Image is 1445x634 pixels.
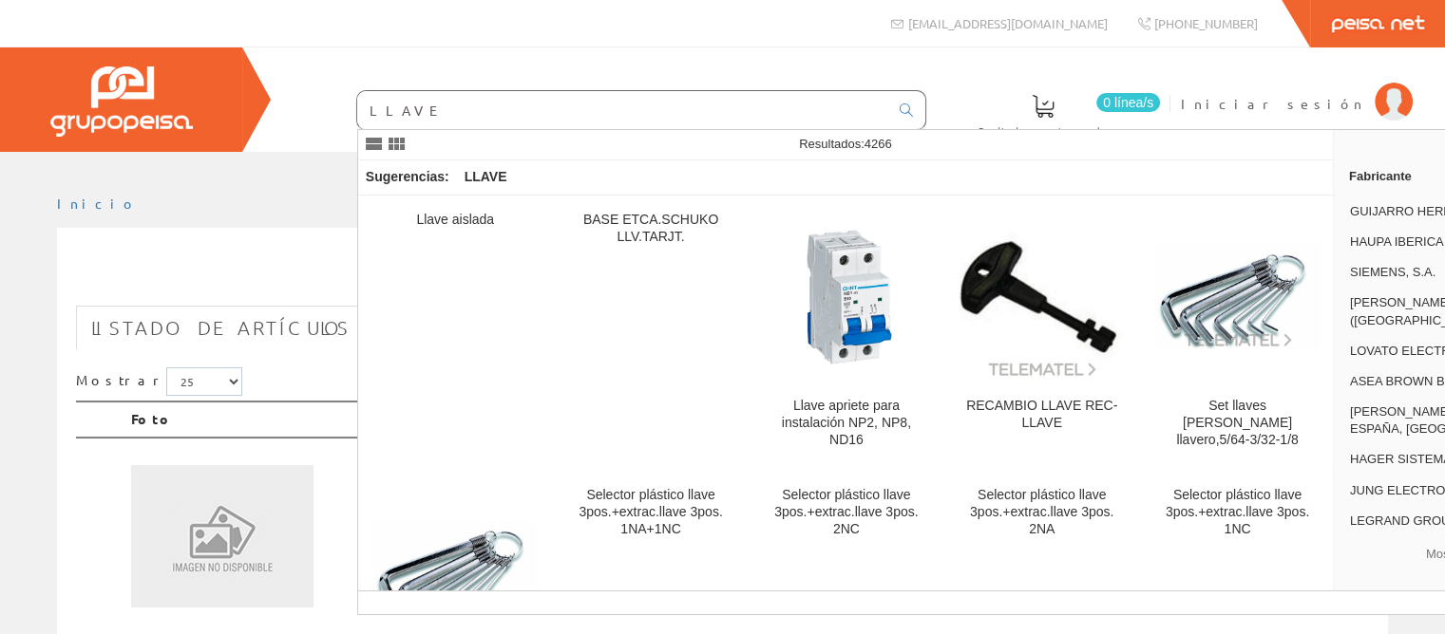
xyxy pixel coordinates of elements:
[358,164,453,191] div: Sugerencias:
[554,196,749,471] a: BASE ETCA.SCHUKO LLV.TARJT.
[76,306,366,350] a: Listado de artículos
[373,520,538,625] img: Juegos llaves Allen con llavero,
[799,137,892,151] span: Resultados:
[960,487,1124,538] div: Selector plástico llave 3pos.+extrac.llave 3pos. 2NA
[166,367,242,396] select: Mostrar
[1140,196,1335,471] a: Set llaves Allen llavero,5/64-3/32-1/8 Set llaves [PERSON_NAME] llavero,5/64-3/32-1/8
[764,487,928,538] div: Selector plástico llave 3pos.+extrac.llave 3pos. 2NC
[979,121,1108,140] span: Pedido actual
[960,398,1124,432] div: RECAMBIO LLAVE REC-LLAVE
[569,487,733,538] div: Selector plástico llave 3pos.+extrac.llave 3pos. 1NA+1NC
[57,195,138,212] a: Inicio
[960,214,1124,379] img: RECAMBIO LLAVE REC-LLAVE
[569,212,733,246] div: BASE ETCA.SCHUKO LLV.TARJT.
[908,15,1108,31] span: [EMAIL_ADDRESS][DOMAIN_NAME]
[124,401,486,438] th: Foto
[785,212,908,382] img: Llave apriete para instalación NP2, NP8, ND16
[357,91,888,129] input: Buscar ...
[358,196,553,471] a: Llave aislada
[1155,244,1320,349] img: Set llaves Allen llavero,5/64-3/32-1/8
[764,398,928,449] div: Llave apriete para instalación NP2, NP8, ND16
[1181,94,1365,113] span: Iniciar sesión
[50,66,193,137] img: Grupo Peisa
[1155,398,1320,449] div: Set llaves [PERSON_NAME] llavero,5/64-3/32-1/8
[373,212,538,229] div: Llave aislada
[465,169,507,184] strong: LLAVE
[1181,79,1413,97] a: Iniciar sesión
[76,367,242,396] label: Mostrar
[749,196,943,471] a: Llave apriete para instalación NP2, NP8, ND16 Llave apriete para instalación NP2, NP8, ND16
[865,137,892,151] span: 4266
[1096,93,1160,112] span: 0 línea/s
[1155,487,1320,538] div: Selector plástico llave 3pos.+extrac.llave 3pos. 1NC
[944,196,1139,471] a: RECAMBIO LLAVE REC-LLAVE RECAMBIO LLAVE REC-LLAVE
[1154,15,1258,31] span: [PHONE_NUMBER]
[131,465,314,607] img: Sin Imagen Disponible
[76,258,1369,296] h1: LLAVE VERDE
